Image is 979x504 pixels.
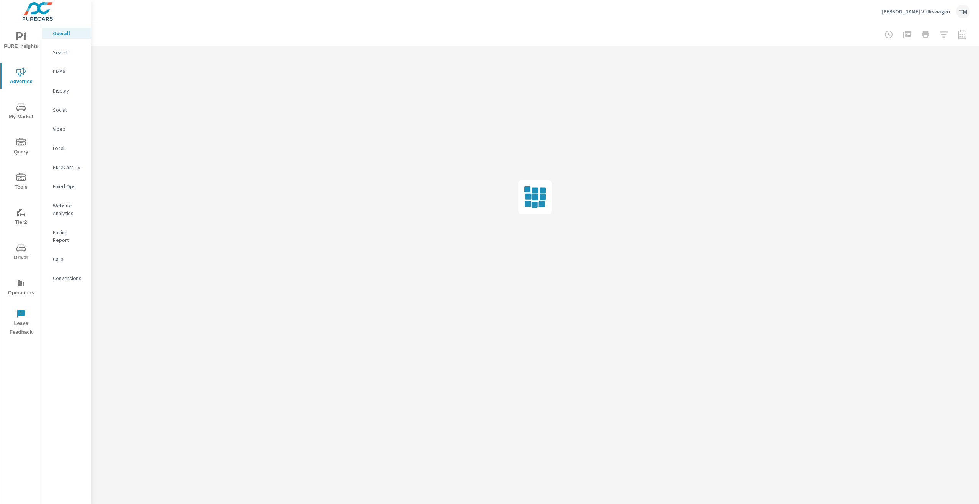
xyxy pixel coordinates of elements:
[42,272,91,284] div: Conversions
[53,255,85,263] p: Calls
[42,85,91,96] div: Display
[53,29,85,37] p: Overall
[53,144,85,152] p: Local
[3,173,39,192] span: Tools
[3,243,39,262] span: Driver
[53,125,85,133] p: Video
[53,87,85,95] p: Display
[42,161,91,173] div: PureCars TV
[42,47,91,58] div: Search
[53,228,85,244] p: Pacing Report
[53,274,85,282] p: Conversions
[3,138,39,157] span: Query
[3,208,39,227] span: Tier2
[42,253,91,265] div: Calls
[42,28,91,39] div: Overall
[53,68,85,75] p: PMAX
[956,5,970,18] div: TM
[53,49,85,56] p: Search
[42,66,91,77] div: PMAX
[53,163,85,171] p: PureCars TV
[3,32,39,51] span: PURE Insights
[881,8,950,15] p: [PERSON_NAME] Volkswagen
[53,202,85,217] p: Website Analytics
[42,104,91,116] div: Social
[3,279,39,297] span: Operations
[3,67,39,86] span: Advertise
[53,106,85,114] p: Social
[3,103,39,121] span: My Market
[53,183,85,190] p: Fixed Ops
[42,227,91,246] div: Pacing Report
[0,23,42,340] div: nav menu
[3,309,39,337] span: Leave Feedback
[42,181,91,192] div: Fixed Ops
[42,123,91,135] div: Video
[42,142,91,154] div: Local
[42,200,91,219] div: Website Analytics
